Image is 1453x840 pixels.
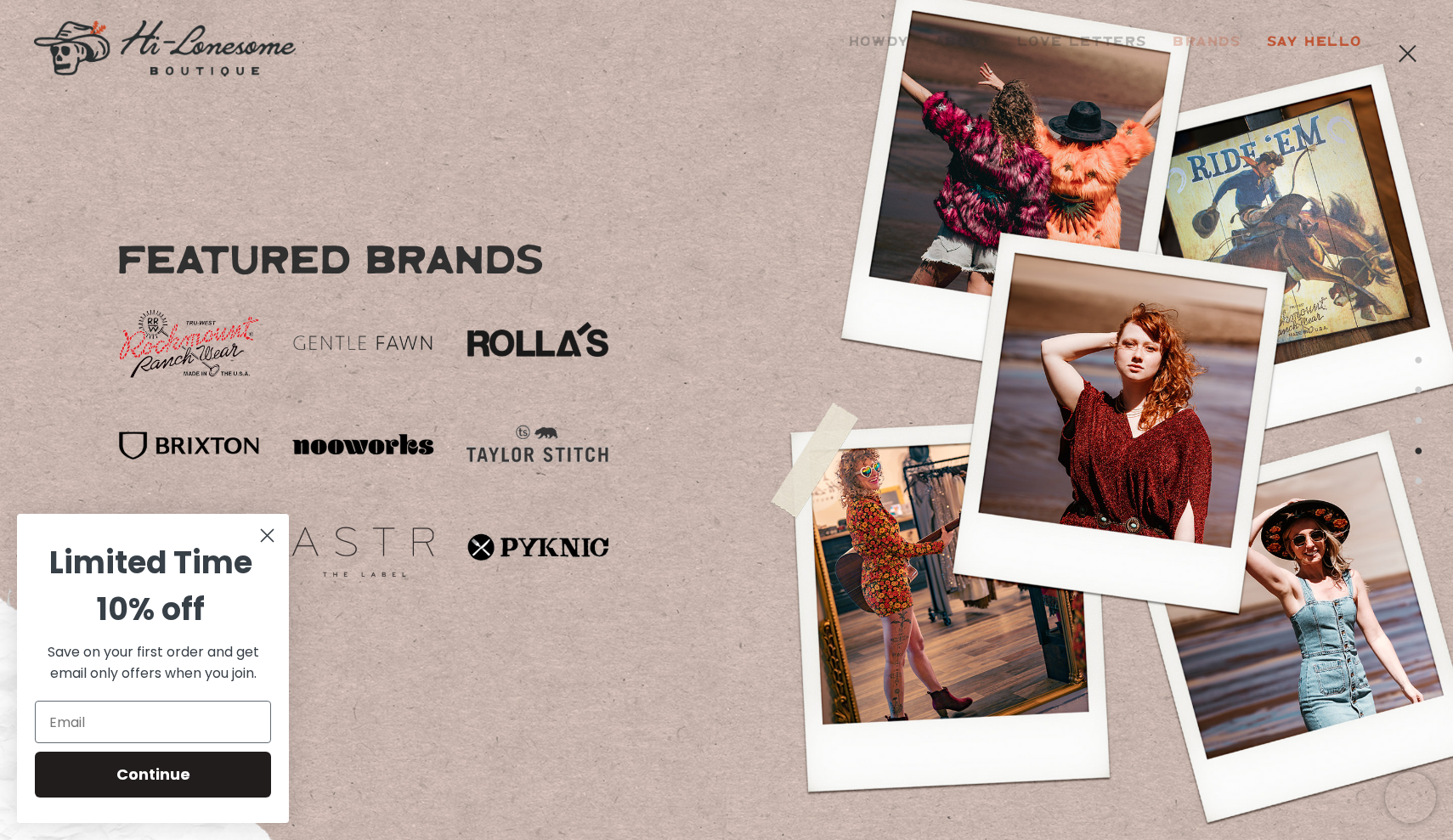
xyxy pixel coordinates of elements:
span: Featured Brands [116,238,610,287]
button: 4 [1414,440,1423,461]
button: 1 [1414,349,1423,370]
span: 10% off [97,588,205,631]
span: Save on your first order and get email only offers when you join. [48,642,259,683]
button: 5 [1414,471,1423,492]
input: Email [35,701,271,743]
button: 2 [1414,380,1423,401]
button: Continue [35,752,271,798]
span: Limited Time [49,541,252,584]
button: Close dialog [252,521,282,550]
button: 3 [1414,410,1423,431]
iframe: Chatra live chat [1385,772,1436,823]
img: logo [34,20,296,76]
